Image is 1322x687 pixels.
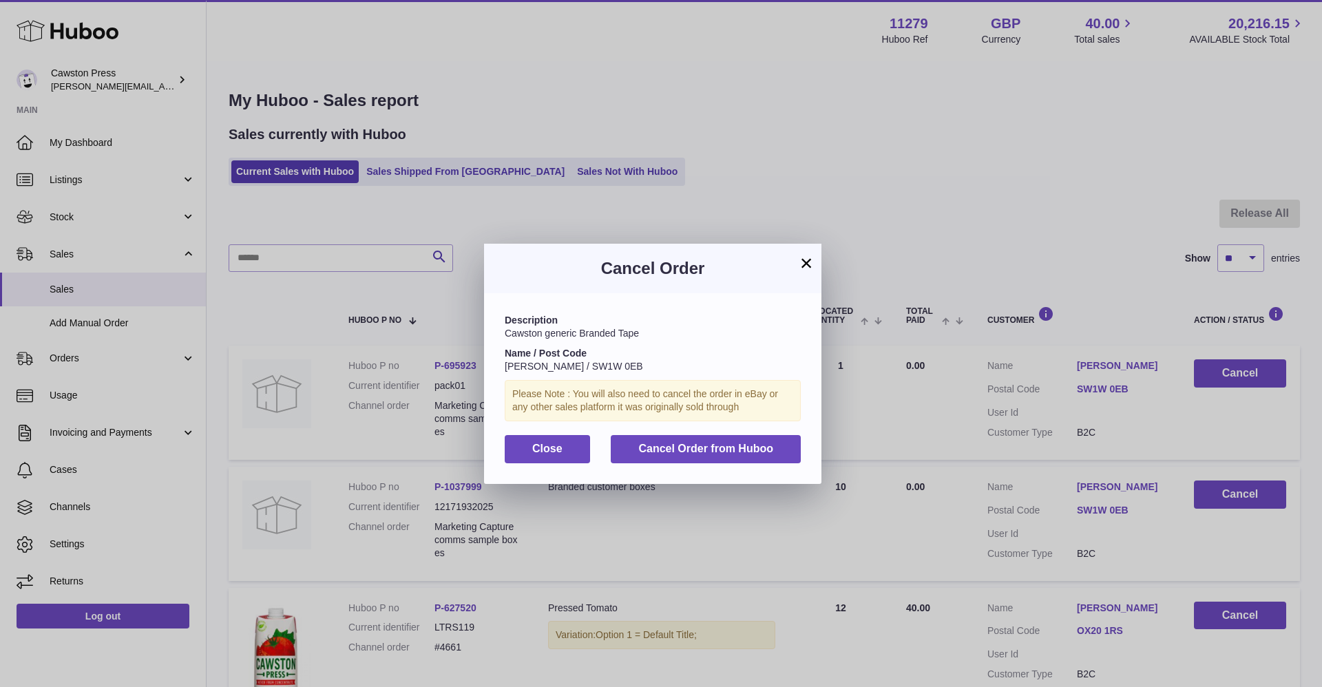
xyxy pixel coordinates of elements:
[505,380,801,421] div: Please Note : You will also need to cancel the order in eBay or any other sales platform it was o...
[611,435,801,463] button: Cancel Order from Huboo
[505,435,590,463] button: Close
[532,443,563,454] span: Close
[505,315,558,326] strong: Description
[505,361,643,372] span: [PERSON_NAME] / SW1W 0EB
[505,328,639,339] span: Cawston generic Branded Tape
[638,443,773,454] span: Cancel Order from Huboo
[798,255,815,271] button: ×
[505,348,587,359] strong: Name / Post Code
[505,257,801,279] h3: Cancel Order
